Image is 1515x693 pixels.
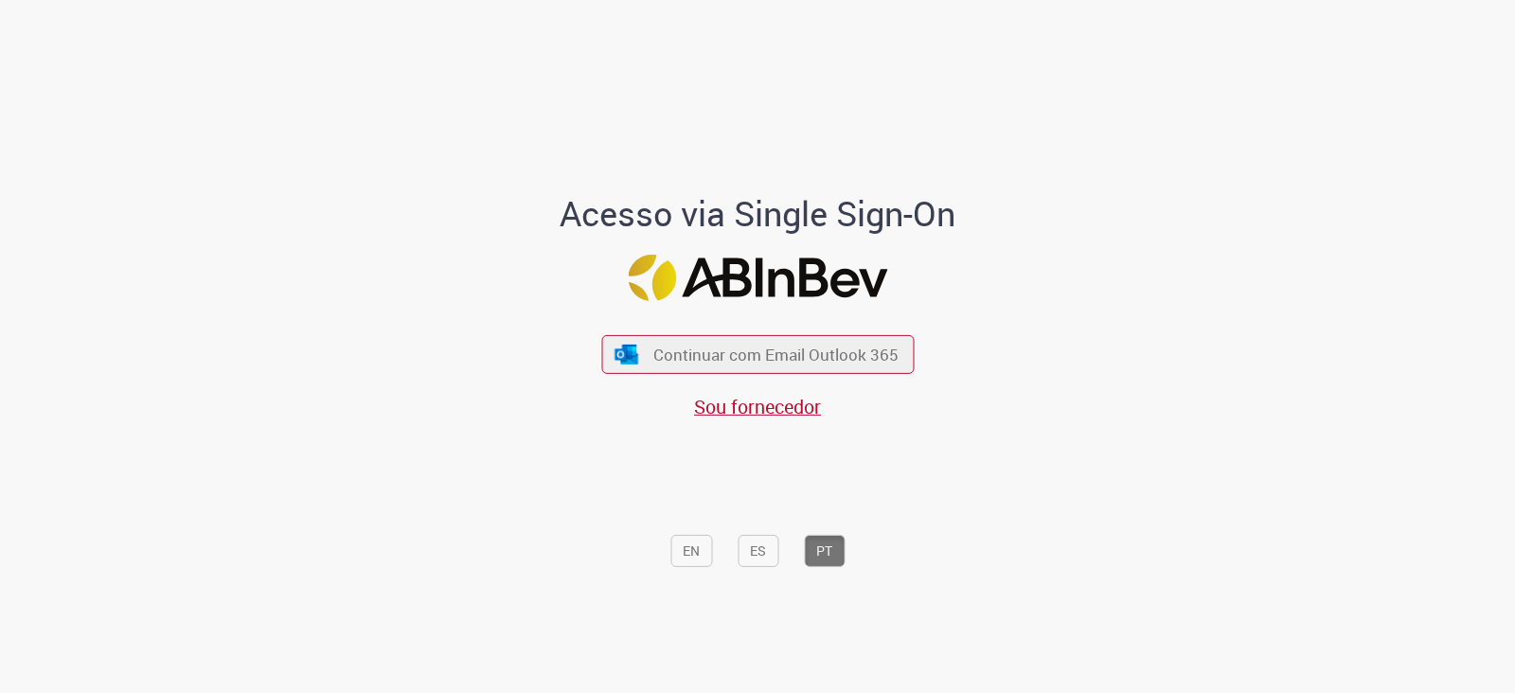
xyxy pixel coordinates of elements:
[628,255,887,301] img: Logo ABInBev
[653,344,899,365] span: Continuar com Email Outlook 365
[670,535,712,567] button: EN
[804,535,845,567] button: PT
[601,335,914,374] button: ícone Azure/Microsoft 360 Continuar com Email Outlook 365
[738,535,778,567] button: ES
[694,394,821,419] a: Sou fornecedor
[495,195,1021,233] h1: Acesso via Single Sign-On
[614,344,640,364] img: ícone Azure/Microsoft 360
